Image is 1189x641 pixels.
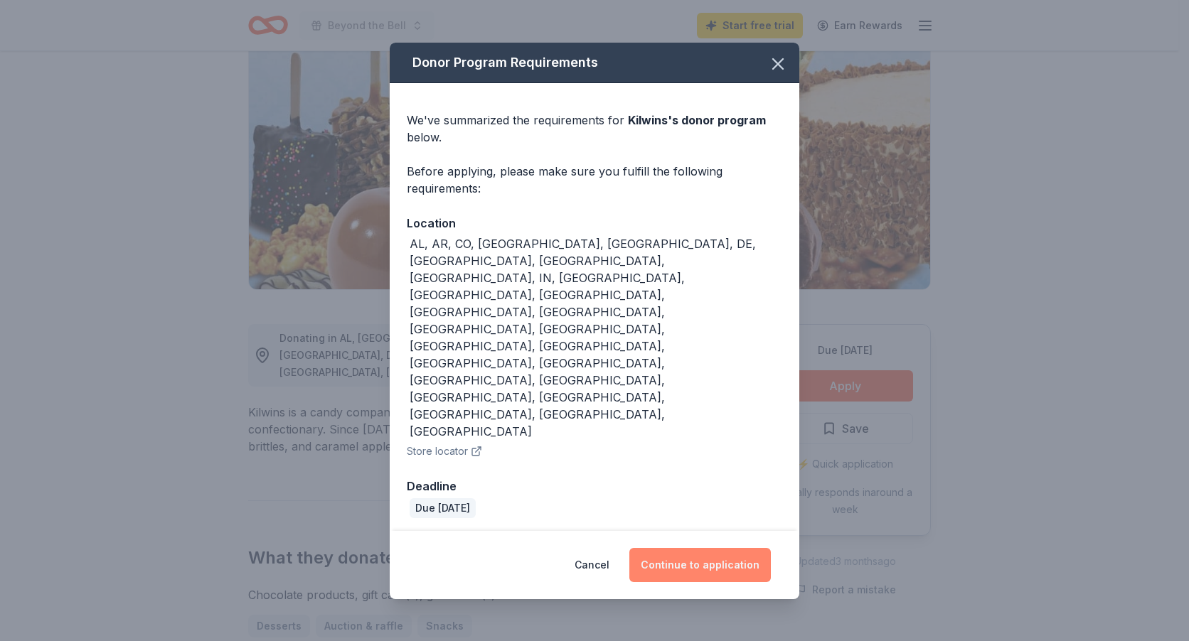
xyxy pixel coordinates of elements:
div: Before applying, please make sure you fulfill the following requirements: [407,163,782,197]
button: Cancel [575,548,609,582]
div: Due [DATE] [410,498,476,518]
div: Deadline [407,477,782,495]
div: Location [407,214,782,232]
div: We've summarized the requirements for below. [407,112,782,146]
div: AL, AR, CO, [GEOGRAPHIC_DATA], [GEOGRAPHIC_DATA], DE, [GEOGRAPHIC_DATA], [GEOGRAPHIC_DATA], [GEOG... [410,235,782,440]
div: Donor Program Requirements [390,43,799,83]
span: Kilwins 's donor program [628,113,766,127]
button: Continue to application [629,548,771,582]
button: Store locator [407,443,482,460]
